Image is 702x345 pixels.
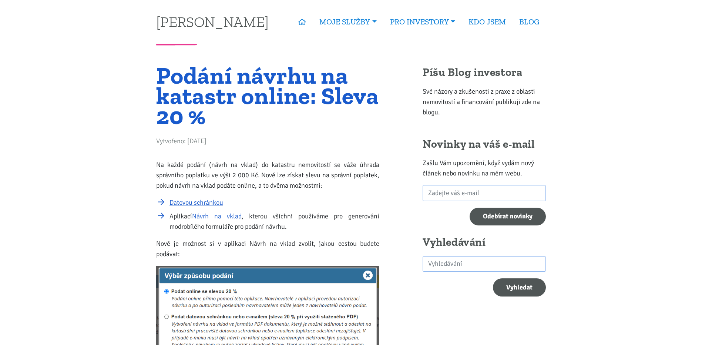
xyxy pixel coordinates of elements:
[169,198,223,207] a: Datovou schránkou
[156,14,269,29] a: [PERSON_NAME]
[462,13,513,30] a: KDO JSEM
[493,278,546,297] button: Vyhledat
[423,158,546,178] p: Zašlu Vám upozornění, když vydám nový článek nebo novinku na mém webu.
[470,208,546,226] input: Odebírat novinky
[169,211,379,232] li: Aplikací , kterou všichni používáme pro generování modrobílého formuláře pro podání návrhu.
[192,212,242,220] a: Návrh na vklad
[423,256,546,272] input: search
[156,136,379,150] div: Vytvořeno: [DATE]
[423,66,546,80] h2: Píšu Blog investora
[156,160,379,191] p: Na každé podání (návrh na vklad) do katastru nemovitostí se váže úhrada správního poplatku ve výš...
[513,13,546,30] a: BLOG
[156,66,379,126] h1: Podání návrhu na katastr online: Sleva 20 %
[313,13,383,30] a: MOJE SLUŽBY
[156,238,379,259] p: Nově je možnost si v aplikaci Návrh na vklad zvolit, jakou cestou budete podávat:
[423,137,546,151] h2: Novinky na váš e-mail
[383,13,462,30] a: PRO INVESTORY
[423,86,546,117] p: Své názory a zkušenosti z praxe z oblasti nemovitostí a financování publikuji zde na blogu.
[423,235,546,249] h2: Vyhledávání
[423,185,546,201] input: Zadejte váš e-mail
